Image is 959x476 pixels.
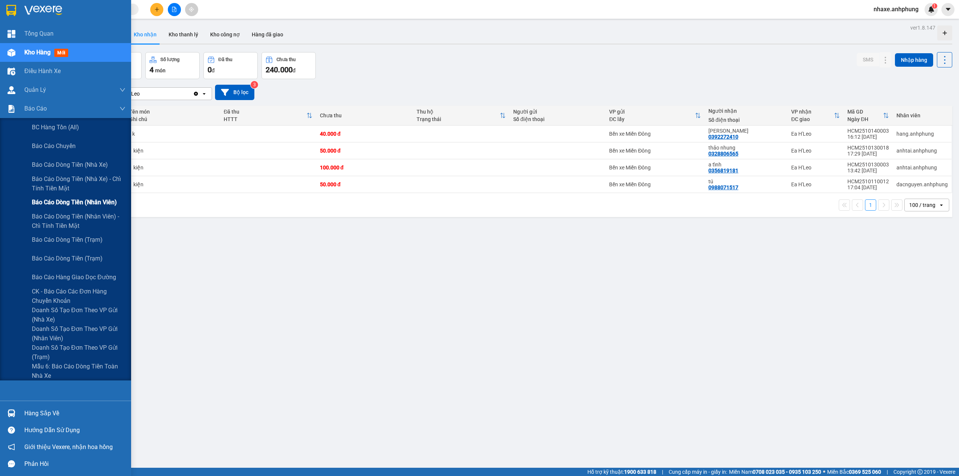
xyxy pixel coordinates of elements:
[24,29,54,38] span: Tổng Quan
[938,202,944,208] svg: open
[129,131,216,137] div: 1k
[823,470,825,473] span: ⚪️
[32,141,76,151] span: Báo cáo chuyến
[896,148,948,154] div: anhtai.anhphung
[320,131,409,137] div: 40.000 đ
[708,184,738,190] div: 0988071517
[204,25,246,43] button: Kho công nợ
[150,3,163,16] button: plus
[24,104,47,113] span: Báo cáo
[32,305,125,324] span: Doanh số tạo đơn theo VP gửi (nhà xe)
[32,362,125,380] span: Mẫu 6: Báo cáo dòng tiền toàn nhà xe
[865,199,876,211] button: 1
[224,116,306,122] div: HTTT
[708,168,738,174] div: 0356819181
[895,53,933,67] button: Nhập hàng
[847,178,889,184] div: HCM2510110012
[868,4,925,14] span: nhaxe.anhphung
[847,134,889,140] div: 16:12 [DATE]
[609,165,701,171] div: Bến xe Miền Đông
[909,201,935,209] div: 100 / trang
[847,116,883,122] div: Ngày ĐH
[32,160,108,169] span: Báo cáo dòng tiền (nhà xe)
[791,181,840,187] div: Ea H'Leo
[129,181,216,187] div: 1 kiện
[417,109,500,115] div: Thu hộ
[587,468,656,476] span: Hỗ trợ kỹ thuật:
[220,106,316,126] th: Toggle SortBy
[185,3,198,16] button: aim
[844,106,893,126] th: Toggle SortBy
[24,408,125,419] div: Hàng sắp về
[917,469,923,475] span: copyright
[218,57,232,62] div: Đã thu
[847,128,889,134] div: HCM2510140003
[941,3,955,16] button: caret-down
[193,91,199,97] svg: Clear value
[605,106,705,126] th: Toggle SortBy
[32,287,125,305] span: CK - Báo cáo các đơn hàng chuyển khoản
[24,49,51,56] span: Kho hàng
[791,116,834,122] div: ĐC giao
[417,116,500,122] div: Trạng thái
[54,49,68,57] span: mới
[513,109,602,115] div: Người gửi
[708,128,784,134] div: kiều nhi
[140,90,141,97] input: Selected Ea H'Leo.
[928,6,935,13] img: icon-new-feature
[609,109,695,115] div: VP gửi
[201,91,207,97] svg: open
[937,25,952,40] div: Tạo kho hàng mới
[708,162,784,168] div: a tỉnh
[215,85,254,100] button: Bộ lọc
[160,57,179,62] div: Số lượng
[276,57,296,62] div: Chưa thu
[791,165,840,171] div: Ea H'Leo
[8,443,15,451] span: notification
[32,212,125,231] span: Báo cáo dòng tiền (nhân viên) - chỉ tính tiền mặt
[887,468,888,476] span: |
[24,458,125,470] div: Phản hồi
[896,131,948,137] div: hang.anhphung
[149,65,154,74] span: 4
[129,165,216,171] div: 1 kiện
[320,148,409,154] div: 50.000 đ
[32,343,125,362] span: Doanh số tạo đơn theo VP gửi (trạm)
[609,131,701,137] div: Bến xe Miền Đông
[847,168,889,174] div: 13:42 [DATE]
[145,52,200,79] button: Số lượng4món
[847,184,889,190] div: 17:04 [DATE]
[857,53,879,66] button: SMS
[8,460,15,467] span: message
[669,468,727,476] span: Cung cấp máy in - giấy in:
[172,7,177,12] span: file-add
[203,52,258,79] button: Đã thu0đ
[896,181,948,187] div: dacnguyen.anhphung
[7,30,15,38] img: dashboard-icon
[120,87,125,93] span: down
[945,6,952,13] span: caret-down
[609,116,695,122] div: ĐC lấy
[729,468,821,476] span: Miền Nam
[827,468,881,476] span: Miền Bắc
[896,165,948,171] div: anhtai.anhphung
[6,5,16,16] img: logo-vxr
[7,49,15,57] img: warehouse-icon
[624,469,656,475] strong: 1900 633 818
[791,148,840,154] div: Ea H'Leo
[32,324,125,343] span: Doanh số tạo đơn theo VP gửi (nhân viên)
[154,7,160,12] span: plus
[708,108,784,114] div: Người nhận
[787,106,844,126] th: Toggle SortBy
[849,469,881,475] strong: 0369 525 060
[208,65,212,74] span: 0
[847,145,889,151] div: HCM2510130018
[753,469,821,475] strong: 0708 023 035 - 0935 103 250
[32,235,103,244] span: Báo cáo dòng tiền (trạm)
[413,106,509,126] th: Toggle SortBy
[847,109,883,115] div: Mã GD
[32,272,116,282] span: Báo cáo hàng giao dọc đường
[320,181,409,187] div: 50.000 đ
[32,123,79,132] span: BC hàng tồn (all)
[155,67,166,73] span: món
